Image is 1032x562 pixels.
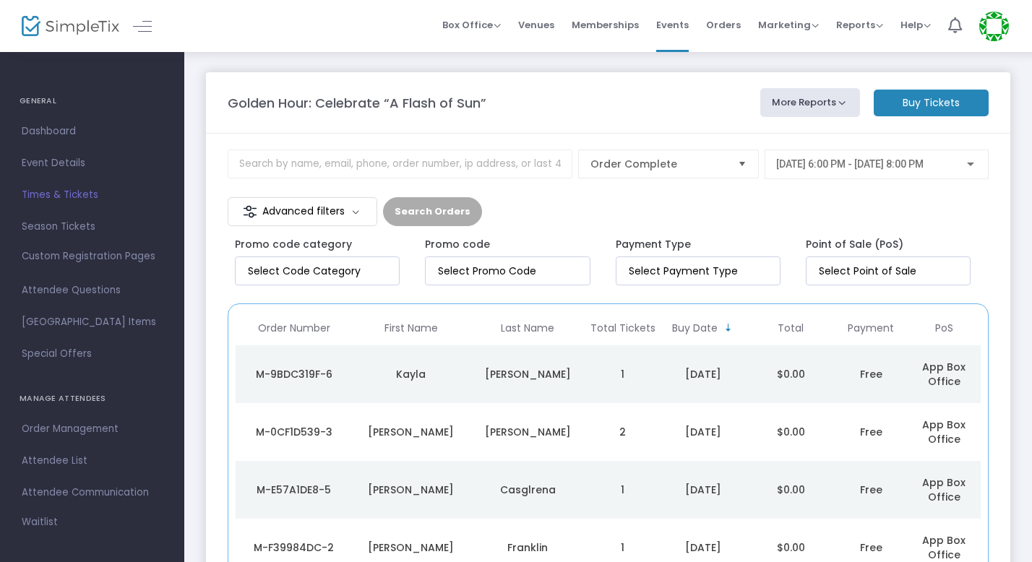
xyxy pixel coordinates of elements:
[776,158,924,170] span: [DATE] 6:00 PM - [DATE] 8:00 PM
[228,197,377,226] m-button: Advanced filters
[723,322,734,334] span: Sortable
[586,461,659,519] td: 1
[860,483,882,497] span: Free
[20,87,165,116] h4: GENERAL
[228,150,572,178] input: Search by name, email, phone, order number, ip address, or last 4 digits of card
[819,264,963,279] input: Select Point of Sale
[239,483,349,497] div: M-E57A1DE8-5
[22,483,163,502] span: Attendee Communication
[22,515,58,529] span: Waitlist
[586,403,659,461] td: 2
[629,264,773,279] input: Select Payment Type
[586,345,659,403] td: 1
[922,360,966,389] span: App Box Office
[22,186,163,204] span: Times & Tickets
[473,367,582,381] div: Chambers
[22,122,163,141] span: Dashboard
[258,322,330,334] span: Order Number
[22,313,163,332] span: [GEOGRAPHIC_DATA] Items
[22,451,163,470] span: Attendee List
[243,204,257,219] img: filter
[616,237,691,252] label: Payment Type
[747,461,835,519] td: $0.00
[935,322,953,334] span: PoS
[22,281,163,300] span: Attendee Questions
[663,425,743,439] div: 6/12/2025
[860,540,882,555] span: Free
[663,483,743,497] div: 6/12/2025
[747,403,835,461] td: $0.00
[22,249,155,264] span: Custom Registration Pages
[900,18,931,32] span: Help
[22,154,163,173] span: Event Details
[860,367,882,381] span: Free
[20,384,165,413] h4: MANAGE ATTENDEES
[836,18,883,32] span: Reports
[356,483,466,497] div: Luisa
[732,150,752,178] button: Select
[438,264,582,279] input: Select Promo Code
[672,322,718,334] span: Buy Date
[22,420,163,438] span: Order Management
[356,367,466,381] div: Kayla
[384,322,438,334] span: First Name
[656,7,689,43] span: Events
[248,264,392,279] input: NO DATA FOUND
[356,540,466,555] div: Erica
[806,237,903,252] label: Point of Sale (PoS)
[706,7,741,43] span: Orders
[501,322,554,334] span: Last Name
[425,237,490,252] label: Promo code
[778,322,804,334] span: Total
[228,93,486,113] m-panel-title: Golden Hour: Celebrate “A Flash of Sun”
[922,475,966,504] span: App Box Office
[663,540,743,555] div: 6/12/2025
[239,367,349,381] div: M-9BDC319F-6
[572,7,639,43] span: Memberships
[860,425,882,439] span: Free
[586,311,659,345] th: Total Tickets
[473,540,582,555] div: Franklin
[663,367,743,381] div: 6/12/2025
[473,425,582,439] div: Barba
[356,425,466,439] div: Kristina
[473,483,582,497] div: Casglrena
[518,7,554,43] span: Venues
[758,18,819,32] span: Marketing
[747,345,835,403] td: $0.00
[442,18,501,32] span: Box Office
[239,425,349,439] div: M-0CF1D539-3
[22,345,163,363] span: Special Offers
[922,533,966,562] span: App Box Office
[922,418,966,446] span: App Box Office
[22,217,163,236] span: Season Tickets
[239,540,349,555] div: M-F39984DC-2
[590,157,726,171] span: Order Complete
[848,322,894,334] span: Payment
[760,88,860,117] button: More Reports
[874,90,989,116] m-button: Buy Tickets
[235,237,352,252] label: Promo code category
